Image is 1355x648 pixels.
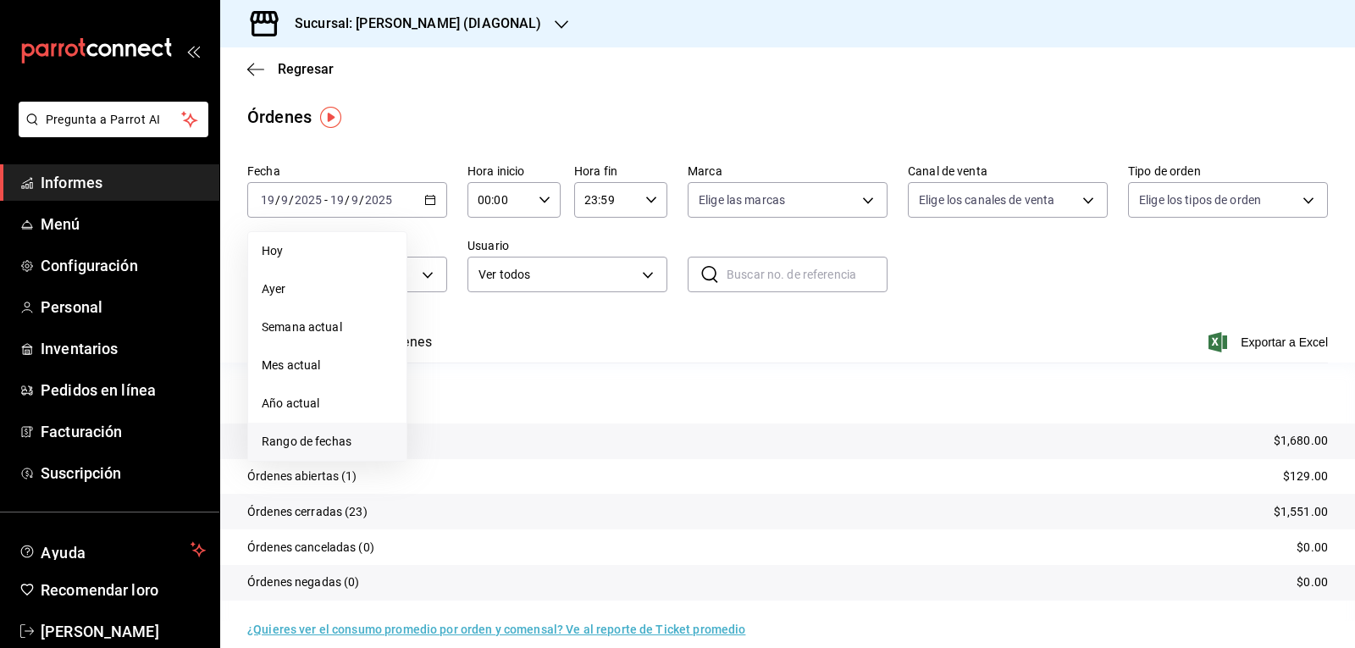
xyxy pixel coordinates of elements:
[46,113,161,126] font: Pregunta a Parrot AI
[324,193,328,207] font: -
[41,340,118,357] font: Inventarios
[294,193,323,207] input: ----
[247,164,280,178] font: Fecha
[295,15,541,31] font: Sucursal: [PERSON_NAME] (DIAGONAL)
[278,61,334,77] font: Regresar
[41,381,156,399] font: Pedidos en línea
[41,464,121,482] font: Suscripción
[247,469,357,483] font: Órdenes abiertas (1)
[41,298,102,316] font: Personal
[1139,193,1261,207] font: Elige los tipos de orden
[919,193,1054,207] font: Elige los canales de venta
[275,193,280,207] font: /
[345,193,350,207] font: /
[1297,540,1328,554] font: $0.00
[262,396,319,410] font: Año actual
[41,215,80,233] font: Menú
[1283,469,1328,483] font: $129.00
[247,107,312,127] font: Órdenes
[247,575,360,589] font: Órdenes negadas (0)
[247,623,745,636] font: ¿Quieres ver el consumo promedio por orden y comensal? Ve al reporte de Ticket promedio
[280,193,289,207] input: --
[41,174,102,191] font: Informes
[186,44,200,58] button: abrir_cajón_menú
[478,268,530,281] font: Ver todos
[262,358,320,372] font: Mes actual
[260,193,275,207] input: --
[41,623,159,640] font: [PERSON_NAME]
[41,544,86,562] font: Ayuda
[262,435,351,448] font: Rango de fechas
[727,258,888,291] input: Buscar no. de referencia
[41,257,138,274] font: Configuración
[12,123,208,141] a: Pregunta a Parrot AI
[351,193,359,207] input: --
[247,540,374,554] font: Órdenes canceladas (0)
[41,581,158,599] font: Recomendar loro
[262,282,286,296] font: Ayer
[19,102,208,137] button: Pregunta a Parrot AI
[359,193,364,207] font: /
[467,239,509,252] font: Usuario
[41,423,122,440] font: Facturación
[289,193,294,207] font: /
[467,164,524,178] font: Hora inicio
[1274,434,1328,447] font: $1,680.00
[247,505,368,518] font: Órdenes cerradas (23)
[1274,505,1328,518] font: $1,551.00
[574,164,617,178] font: Hora fin
[699,193,785,207] font: Elige las marcas
[1128,164,1201,178] font: Tipo de orden
[364,193,393,207] input: ----
[908,164,987,178] font: Canal de venta
[262,244,283,258] font: Hoy
[1241,335,1328,349] font: Exportar a Excel
[329,193,345,207] input: --
[1212,332,1328,352] button: Exportar a Excel
[247,61,334,77] button: Regresar
[1297,575,1328,589] font: $0.00
[262,320,342,334] font: Semana actual
[320,107,341,128] img: Marcador de información sobre herramientas
[688,164,722,178] font: Marca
